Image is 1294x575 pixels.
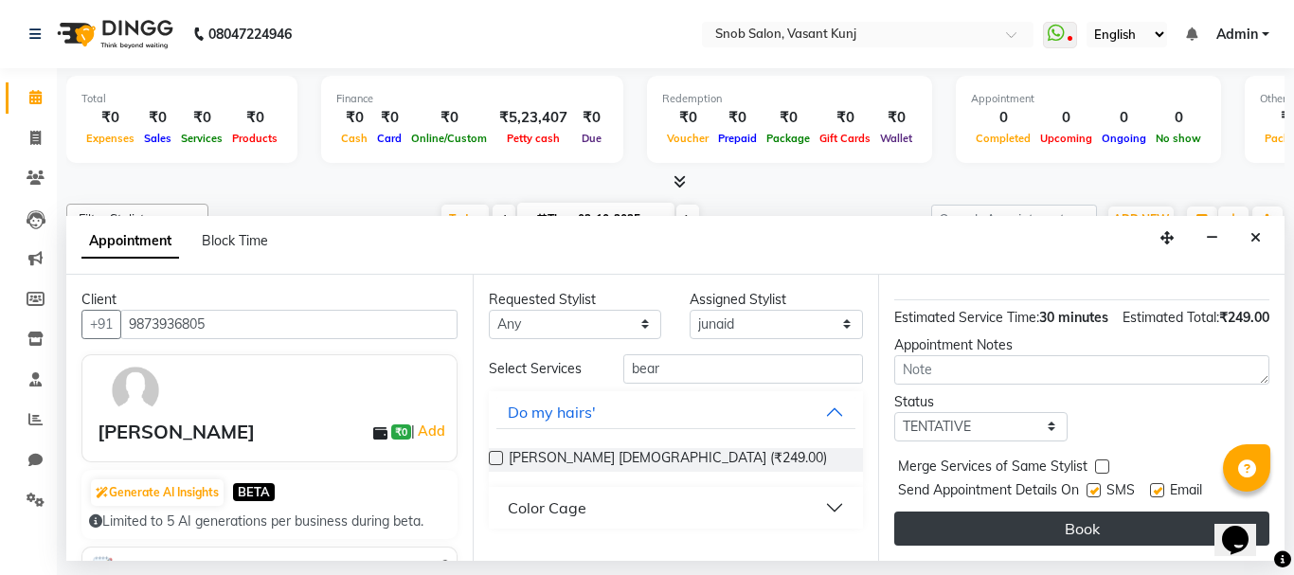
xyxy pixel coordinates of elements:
[176,132,227,145] span: Services
[762,132,815,145] span: Package
[336,132,372,145] span: Cash
[1035,132,1097,145] span: Upcoming
[875,107,917,129] div: ₹0
[971,132,1035,145] span: Completed
[662,107,713,129] div: ₹0
[81,310,121,339] button: +91
[79,211,145,226] span: Filter Stylist
[98,418,255,446] div: [PERSON_NAME]
[532,212,572,226] span: Thu
[623,354,864,384] input: Search by service name
[1151,132,1206,145] span: No show
[502,132,565,145] span: Petty cash
[971,91,1206,107] div: Appointment
[372,107,406,129] div: ₹0
[1097,132,1151,145] span: Ongoing
[898,480,1079,504] span: Send Appointment Details On
[139,107,176,129] div: ₹0
[894,335,1269,355] div: Appointment Notes
[227,132,282,145] span: Products
[572,206,667,234] input: 2025-10-02
[48,8,178,61] img: logo
[120,310,458,339] input: Search by Name/Mobile/Email/Code
[690,290,863,310] div: Assigned Stylist
[762,107,815,129] div: ₹0
[208,8,292,61] b: 08047224946
[202,232,268,249] span: Block Time
[91,479,224,506] button: Generate AI Insights
[372,132,406,145] span: Card
[391,424,411,440] span: ₹0
[713,132,762,145] span: Prepaid
[1219,309,1269,326] span: ₹249.00
[1035,107,1097,129] div: 0
[406,132,492,145] span: Online/Custom
[894,392,1068,412] div: Status
[1108,207,1174,233] button: ADD NEW
[81,290,458,310] div: Client
[89,512,450,531] div: Limited to 5 AI generations per business during beta.
[508,401,596,423] div: Do my hairs'
[1123,309,1219,326] span: Estimated Total:
[1097,107,1151,129] div: 0
[1151,107,1206,129] div: 0
[233,483,275,501] span: BETA
[1242,224,1269,253] button: Close
[508,496,586,519] div: Color Cage
[139,132,176,145] span: Sales
[894,512,1269,546] button: Book
[898,457,1087,480] span: Merge Services of Same Stylist
[894,309,1039,326] span: Estimated Service Time:
[1039,309,1108,326] span: 30 minutes
[1214,499,1275,556] iframe: chat widget
[406,107,492,129] div: ₹0
[81,132,139,145] span: Expenses
[577,132,606,145] span: Due
[411,420,448,442] span: |
[509,448,827,472] span: [PERSON_NAME] [DEMOGRAPHIC_DATA] (₹249.00)
[489,290,662,310] div: Requested Stylist
[815,132,875,145] span: Gift Cards
[713,107,762,129] div: ₹0
[575,107,608,129] div: ₹0
[108,363,163,418] img: avatar
[227,107,282,129] div: ₹0
[81,107,139,129] div: ₹0
[1216,25,1258,45] span: Admin
[81,91,282,107] div: Total
[496,395,856,429] button: Do my hairs'
[971,107,1035,129] div: 0
[875,132,917,145] span: Wallet
[1113,212,1169,226] span: ADD NEW
[931,205,1097,234] input: Search Appointment
[336,91,608,107] div: Finance
[1170,480,1202,504] span: Email
[441,205,489,234] span: Today
[662,91,917,107] div: Redemption
[1106,480,1135,504] span: SMS
[492,107,575,129] div: ₹5,23,407
[81,225,179,259] span: Appointment
[475,359,609,379] div: Select Services
[415,420,448,442] a: Add
[496,491,856,525] button: Color Cage
[815,107,875,129] div: ₹0
[176,107,227,129] div: ₹0
[662,132,713,145] span: Voucher
[336,107,372,129] div: ₹0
